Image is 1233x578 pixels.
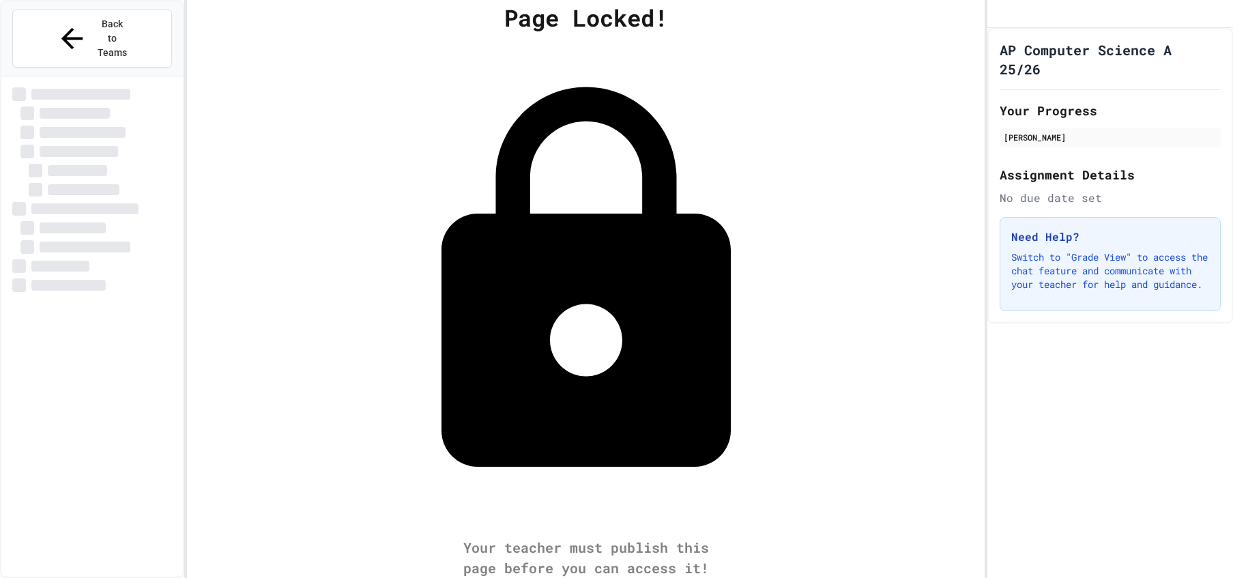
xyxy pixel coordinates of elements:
[1000,165,1221,184] h2: Assignment Details
[96,17,128,60] span: Back to Teams
[1000,101,1221,120] h2: Your Progress
[450,537,723,578] div: Your teacher must publish this page before you can access it!
[12,10,172,68] button: Back to Teams
[1000,190,1221,206] div: No due date set
[1004,131,1217,143] div: [PERSON_NAME]
[1011,229,1209,245] h3: Need Help?
[1000,40,1221,78] h1: AP Computer Science A 25/26
[1011,250,1209,291] p: Switch to "Grade View" to access the chat feature and communicate with your teacher for help and ...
